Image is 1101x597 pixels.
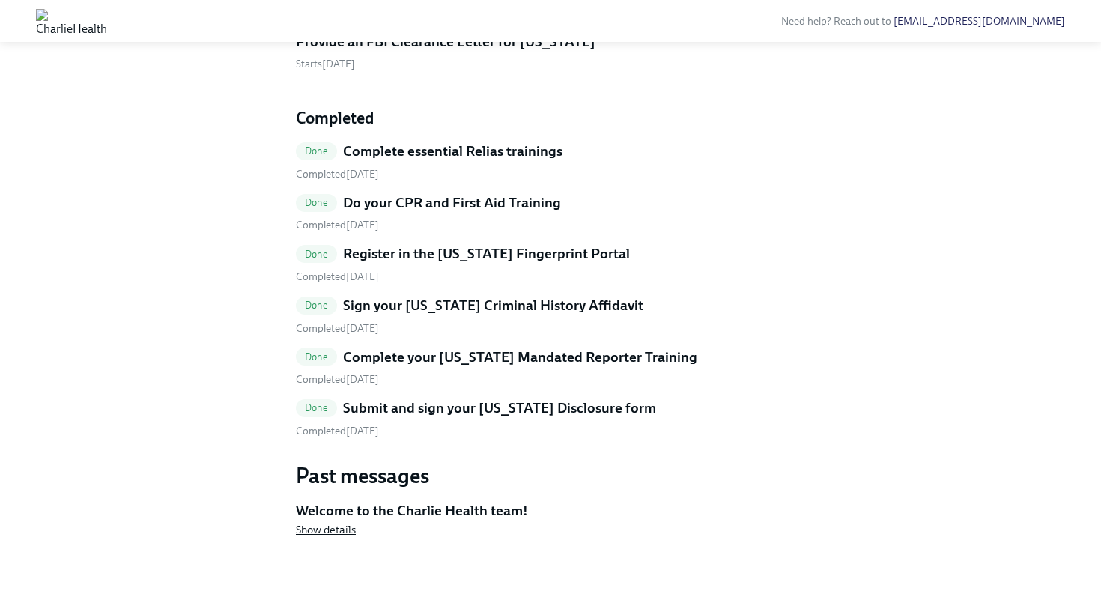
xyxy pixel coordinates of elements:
[343,296,643,315] h5: Sign your [US_STATE] Criminal History Affidavit
[296,244,805,284] a: DoneRegister in the [US_STATE] Fingerprint Portal Completed[DATE]
[296,270,379,283] span: Friday, September 12th 2025, 12:23 pm
[296,168,379,181] span: Friday, September 12th 2025, 2:41 pm
[343,348,697,367] h5: Complete your [US_STATE] Mandated Reporter Training
[296,296,805,336] a: DoneSign your [US_STATE] Criminal History Affidavit Completed[DATE]
[296,398,805,438] a: DoneSubmit and sign your [US_STATE] Disclosure form Completed[DATE]
[894,15,1065,28] a: [EMAIL_ADDRESS][DOMAIN_NAME]
[343,398,656,418] h5: Submit and sign your [US_STATE] Disclosure form
[296,348,805,387] a: DoneComplete your [US_STATE] Mandated Reporter Training Completed[DATE]
[296,197,337,208] span: Done
[296,351,337,363] span: Done
[296,193,805,233] a: DoneDo your CPR and First Aid Training Completed[DATE]
[296,462,805,489] h3: Past messages
[296,522,356,537] button: Show details
[296,145,337,157] span: Done
[296,402,337,413] span: Done
[36,9,107,33] img: CharlieHealth
[781,15,1065,28] span: Need help? Reach out to
[296,373,379,386] span: Completed [DATE]
[296,58,355,70] span: Monday, September 22nd 2025, 10:00 am
[296,249,337,260] span: Done
[343,193,561,213] h5: Do your CPR and First Aid Training
[343,244,630,264] h5: Register in the [US_STATE] Fingerprint Portal
[343,142,562,161] h5: Complete essential Relias trainings
[296,142,805,181] a: DoneComplete essential Relias trainings Completed[DATE]
[296,107,805,130] h4: Completed
[296,322,379,335] span: Completed [DATE]
[296,32,805,72] a: Provide an FBI Clearance Letter for [US_STATE]Starts[DATE]
[296,501,805,521] h5: Welcome to the Charlie Health team!
[296,219,379,231] span: Friday, September 12th 2025, 2:50 pm
[296,425,379,437] span: Completed [DATE]
[296,300,337,311] span: Done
